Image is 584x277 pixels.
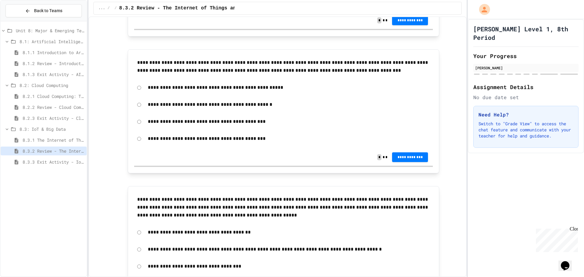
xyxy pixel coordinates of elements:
[478,111,573,118] h3: Need Help?
[107,6,109,11] span: /
[119,5,265,12] span: 8.3.2 Review - The Internet of Things and Big Data
[23,60,84,67] span: 8.1.2 Review - Introduction to Artificial Intelligence
[19,126,84,132] span: 8.3: IoT & Big Data
[23,93,84,99] span: 8.2.1 Cloud Computing: Transforming the Digital World
[23,148,84,154] span: 8.3.2 Review - The Internet of Things and Big Data
[19,82,84,88] span: 8.2: Cloud Computing
[478,121,573,139] p: Switch to "Grade View" to access the chat feature and communicate with your teacher for help and ...
[19,38,84,45] span: 8.1: Artificial Intelligence Basics
[23,104,84,110] span: 8.2.2 Review - Cloud Computing
[23,115,84,121] span: 8.2.3 Exit Activity - Cloud Service Detective
[115,6,117,11] span: /
[16,27,84,34] span: Unit 8: Major & Emerging Technologies
[23,71,84,78] span: 8.1.3 Exit Activity - AI Detective
[473,2,492,16] div: My Account
[475,65,577,71] div: [PERSON_NAME]
[473,52,579,60] h2: Your Progress
[534,226,578,252] iframe: chat widget
[473,94,579,101] div: No due date set
[99,6,105,11] span: ...
[23,159,84,165] span: 8.3.3 Exit Activity - IoT Data Detective Challenge
[473,83,579,91] h2: Assignment Details
[2,2,42,39] div: Chat with us now!Close
[34,8,62,14] span: Back to Teams
[558,253,578,271] iframe: chat widget
[5,4,82,17] button: Back to Teams
[23,137,84,143] span: 8.3.1 The Internet of Things and Big Data: Our Connected Digital World
[473,25,579,42] h1: [PERSON_NAME] Level 1, 8th Period
[23,49,84,56] span: 8.1.1 Introduction to Artificial Intelligence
